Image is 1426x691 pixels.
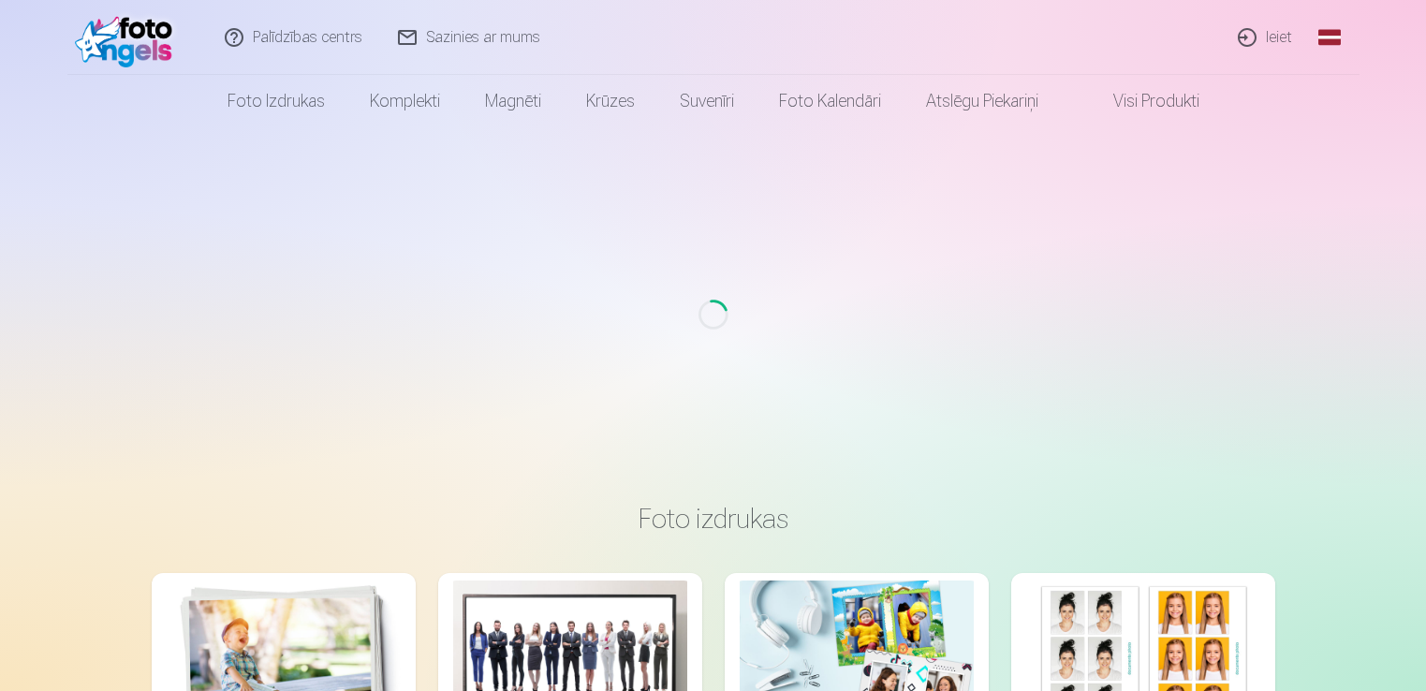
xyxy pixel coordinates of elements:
a: Komplekti [347,75,463,127]
h3: Foto izdrukas [167,502,1260,536]
a: Atslēgu piekariņi [904,75,1061,127]
a: Foto izdrukas [205,75,347,127]
a: Magnēti [463,75,564,127]
a: Suvenīri [657,75,757,127]
img: /fa1 [75,7,183,67]
a: Visi produkti [1061,75,1222,127]
a: Foto kalendāri [757,75,904,127]
a: Krūzes [564,75,657,127]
